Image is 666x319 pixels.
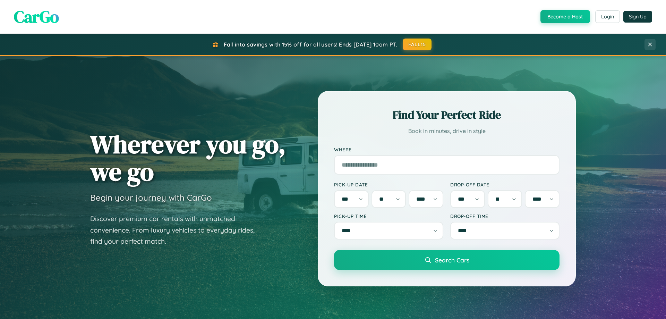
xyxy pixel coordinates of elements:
span: Search Cars [435,256,469,264]
h1: Wherever you go, we go [90,131,286,185]
h2: Find Your Perfect Ride [334,107,560,123]
label: Drop-off Date [450,182,560,187]
label: Where [334,146,560,152]
h3: Begin your journey with CarGo [90,192,212,203]
button: Login [595,10,620,23]
button: Become a Host [540,10,590,23]
span: CarGo [14,5,59,28]
p: Book in minutes, drive in style [334,126,560,136]
span: Fall into savings with 15% off for all users! Ends [DATE] 10am PT. [224,41,398,48]
label: Pick-up Time [334,213,443,219]
button: FALL15 [403,39,432,50]
button: Sign Up [623,11,652,23]
label: Pick-up Date [334,182,443,187]
button: Search Cars [334,250,560,270]
label: Drop-off Time [450,213,560,219]
p: Discover premium car rentals with unmatched convenience. From luxury vehicles to everyday rides, ... [90,213,264,247]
